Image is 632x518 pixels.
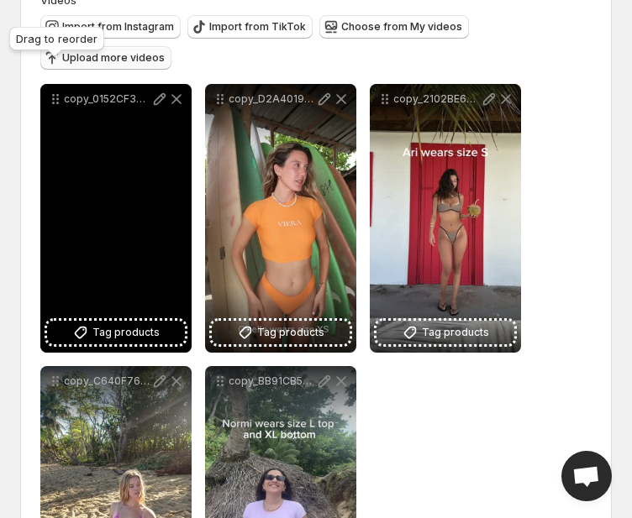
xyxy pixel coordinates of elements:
[561,451,612,501] div: Open chat
[40,15,181,39] button: Import from Instagram
[370,84,521,353] div: copy_2102BE65-4B3C-4231-92EB-688F7896552ATag products
[64,92,151,106] p: copy_0152CF3A-63E4-4CE0-A24A-6FB4C886FC95 2
[319,15,469,39] button: Choose from My videos
[187,15,313,39] button: Import from TikTok
[47,321,185,344] button: Tag products
[422,324,489,341] span: Tag products
[62,51,165,65] span: Upload more videos
[257,324,324,341] span: Tag products
[212,321,350,344] button: Tag products
[341,20,462,34] span: Choose from My videos
[229,374,316,388] p: copy_BB91CB55-3163-4379-A254-BD86DC6E5C01
[40,84,192,353] div: copy_0152CF3A-63E4-4CE0-A24A-6FB4C886FC95 2Tag products
[209,20,306,34] span: Import from TikTok
[205,84,356,353] div: copy_D2A40193-85F4-4E30-9DE0-7A916BA37B68Tag products
[64,374,151,388] p: copy_C640F760-2B43-48B5-AA49-AFB7DB6C4503
[92,324,160,341] span: Tag products
[377,321,514,344] button: Tag products
[229,92,316,106] p: copy_D2A40193-85F4-4E30-9DE0-7A916BA37B68
[62,20,174,34] span: Import from Instagram
[393,92,481,106] p: copy_2102BE65-4B3C-4231-92EB-688F7896552A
